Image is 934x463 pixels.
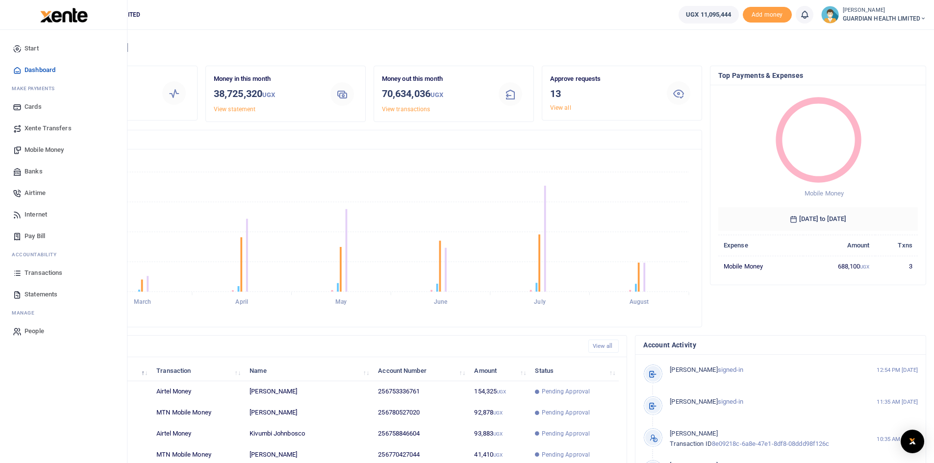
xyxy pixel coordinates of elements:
[8,182,119,204] a: Airtime
[530,360,619,381] th: Status: activate to sort column ascending
[214,86,320,102] h3: 38,725,320
[670,365,856,375] p: signed-in
[37,42,926,53] h4: Hello [PERSON_NAME]
[670,398,717,405] span: [PERSON_NAME]
[25,145,64,155] span: Mobile Money
[8,118,119,139] a: Xente Transfers
[17,309,35,317] span: anage
[630,299,649,306] tspan: August
[25,231,45,241] span: Pay Bill
[335,299,347,306] tspan: May
[877,366,918,374] small: 12:54 PM [DATE]
[8,139,119,161] a: Mobile Money
[25,65,55,75] span: Dashboard
[25,44,39,53] span: Start
[534,299,545,306] tspan: July
[373,402,469,423] td: 256780527020
[718,256,803,276] td: Mobile Money
[8,262,119,284] a: Transactions
[25,123,72,133] span: Xente Transfers
[8,247,119,262] li: Ac
[469,423,530,444] td: 93,883
[670,440,711,447] span: Transaction ID
[877,398,918,406] small: 11:35 AM [DATE]
[8,81,119,96] li: M
[803,235,875,256] th: Amount
[718,207,918,231] h6: [DATE] to [DATE]
[8,284,119,305] a: Statements
[151,360,244,381] th: Transaction: activate to sort column ascending
[542,429,590,438] span: Pending Approval
[19,251,56,258] span: countability
[679,6,738,24] a: UGX 11,095,444
[686,10,731,20] span: UGX 11,095,444
[244,360,373,381] th: Name: activate to sort column ascending
[46,134,694,145] h4: Transactions Overview
[8,225,119,247] a: Pay Bill
[25,326,44,336] span: People
[434,299,448,306] tspan: June
[670,397,856,407] p: signed-in
[214,74,320,84] p: Money in this month
[244,402,373,423] td: [PERSON_NAME]
[8,38,119,59] a: Start
[670,429,856,449] p: 8e09218c-6a8e-47e1-8df8-08ddd98f126c
[25,167,43,176] span: Banks
[743,7,792,23] span: Add money
[39,11,88,18] a: logo-small logo-large logo-large
[382,106,430,113] a: View transactions
[151,381,244,402] td: Airtel Money
[805,190,844,197] span: Mobile Money
[718,235,803,256] th: Expense
[382,86,488,102] h3: 70,634,036
[151,402,244,423] td: MTN Mobile Money
[25,268,62,278] span: Transactions
[542,408,590,417] span: Pending Approval
[877,435,918,443] small: 10:35 AM [DATE]
[550,86,656,101] h3: 13
[550,74,656,84] p: Approve requests
[743,10,792,18] a: Add money
[803,256,875,276] td: 688,100
[542,387,590,396] span: Pending Approval
[843,14,926,23] span: GUARDIAN HEALTH LIMITED
[875,256,918,276] td: 3
[670,430,717,437] span: [PERSON_NAME]
[643,340,918,350] h4: Account Activity
[743,7,792,23] li: Toup your wallet
[244,423,373,444] td: Kivumbi Johnbosco
[235,299,248,306] tspan: April
[8,204,119,225] a: Internet
[469,360,530,381] th: Amount: activate to sort column ascending
[860,264,869,269] small: UGX
[40,8,88,23] img: logo-large
[25,290,57,299] span: Statements
[821,6,926,24] a: profile-user [PERSON_NAME] GUARDIAN HEALTH LIMITED
[675,6,742,24] li: Wallet ballance
[8,59,119,81] a: Dashboard
[469,402,530,423] td: 92,878
[718,70,918,81] h4: Top Payments & Expenses
[373,423,469,444] td: 256758846604
[382,74,488,84] p: Money out this month
[588,340,619,353] a: View all
[8,305,119,320] li: M
[542,450,590,459] span: Pending Approval
[151,423,244,444] td: Airtel Money
[670,366,717,373] span: [PERSON_NAME]
[469,381,530,402] td: 154,325
[373,360,469,381] th: Account Number: activate to sort column ascending
[875,235,918,256] th: Txns
[8,96,119,118] a: Cards
[25,102,42,112] span: Cards
[843,6,926,15] small: [PERSON_NAME]
[46,341,581,352] h4: Recent Transactions
[550,104,571,111] a: View all
[373,381,469,402] td: 256753336761
[497,389,506,394] small: UGX
[17,85,55,92] span: ake Payments
[25,210,47,219] span: Internet
[901,430,924,453] div: Open Intercom Messenger
[214,106,255,113] a: View statement
[25,188,46,198] span: Airtime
